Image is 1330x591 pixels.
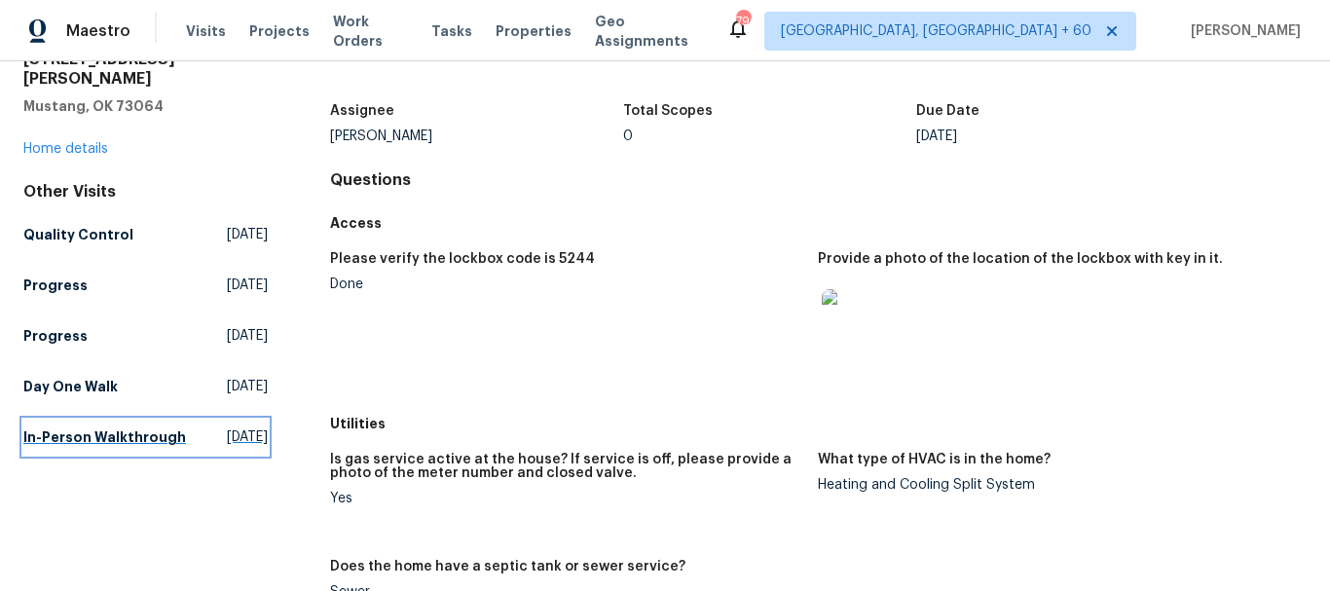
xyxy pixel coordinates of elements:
h5: Utilities [330,414,1307,433]
h5: Provide a photo of the location of the lockbox with key in it. [818,252,1223,266]
span: [DATE] [227,225,268,244]
span: Projects [249,21,310,41]
span: [DATE] [227,427,268,447]
h5: Progress [23,326,88,346]
span: [DATE] [227,377,268,396]
span: Properties [496,21,572,41]
a: Progress[DATE] [23,268,268,303]
span: Work Orders [333,12,408,51]
h4: Questions [330,170,1307,190]
h5: Access [330,213,1307,233]
span: Visits [186,21,226,41]
h5: Is gas service active at the house? If service is off, please provide a photo of the meter number... [330,453,803,480]
div: 796 [736,12,750,31]
h5: Please verify the lockbox code is 5244 [330,252,595,266]
h5: In-Person Walkthrough [23,427,186,447]
a: Quality Control[DATE] [23,217,268,252]
h5: Total Scopes [623,104,713,118]
div: Yes [330,492,803,505]
h5: Due Date [916,104,979,118]
h5: Quality Control [23,225,133,244]
span: [DATE] [227,276,268,295]
h5: Does the home have a septic tank or sewer service? [330,560,685,573]
span: [PERSON_NAME] [1183,21,1301,41]
a: Day One Walk[DATE] [23,369,268,404]
div: Completed: to [330,42,1307,92]
h5: Day One Walk [23,377,118,396]
a: Progress[DATE] [23,318,268,353]
div: Other Visits [23,182,268,202]
h5: What type of HVAC is in the home? [818,453,1051,466]
div: 0 [623,129,916,143]
span: [GEOGRAPHIC_DATA], [GEOGRAPHIC_DATA] + 60 [781,21,1091,41]
a: Home details [23,142,108,156]
div: [PERSON_NAME] [330,129,623,143]
h5: Mustang, OK 73064 [23,96,268,116]
h5: Progress [23,276,88,295]
h2: [STREET_ADDRESS][PERSON_NAME] [23,50,268,89]
span: [DATE] [227,326,268,346]
div: Done [330,277,803,291]
span: Tasks [431,24,472,38]
div: Heating and Cooling Split System [818,478,1291,492]
div: [DATE] [916,129,1209,143]
h5: Assignee [330,104,394,118]
a: In-Person Walkthrough[DATE] [23,420,268,455]
span: Maestro [66,21,130,41]
span: Geo Assignments [595,12,703,51]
